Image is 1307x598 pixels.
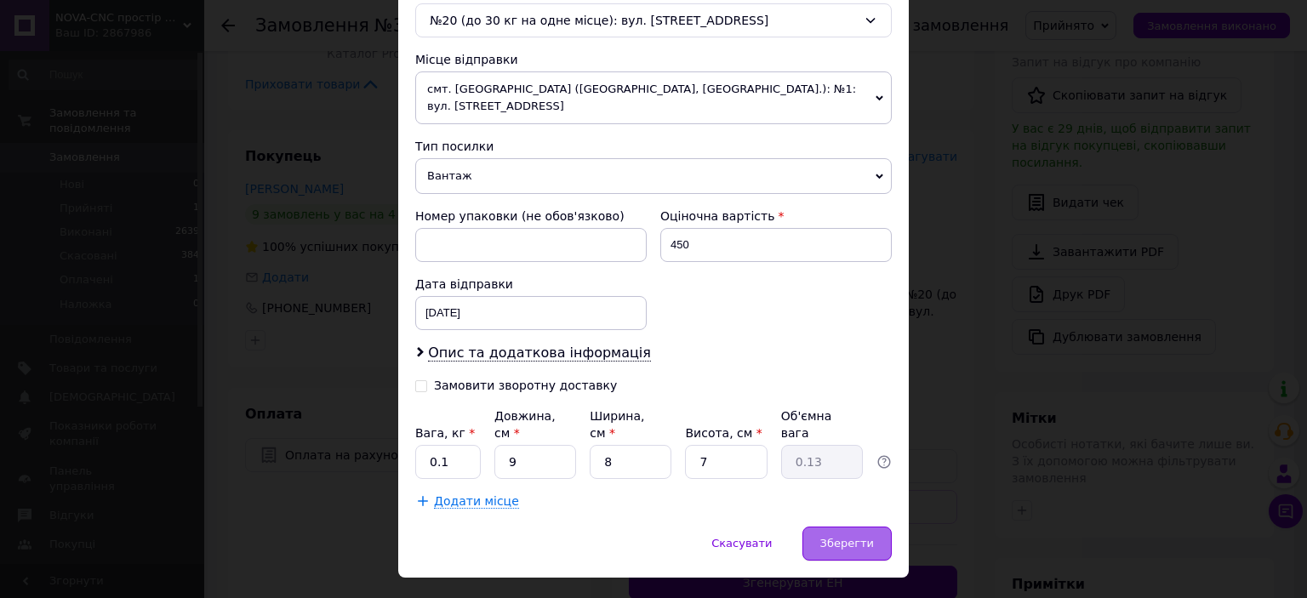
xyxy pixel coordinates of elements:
label: Висота, см [685,426,762,440]
span: Скасувати [711,537,772,550]
span: Вантаж [415,158,892,194]
span: Зберегти [820,537,874,550]
span: Тип посилки [415,140,494,153]
div: №20 (до 30 кг на одне місце): вул. [STREET_ADDRESS] [415,3,892,37]
div: Замовити зворотну доставку [434,379,617,393]
label: Ширина, см [590,409,644,440]
span: смт. [GEOGRAPHIC_DATA] ([GEOGRAPHIC_DATA], [GEOGRAPHIC_DATA].): №1: вул. [STREET_ADDRESS] [415,71,892,124]
span: Опис та додаткова інформація [428,345,651,362]
label: Довжина, см [494,409,556,440]
label: Вага, кг [415,426,475,440]
div: Дата відправки [415,276,647,293]
div: Об'ємна вага [781,407,863,441]
div: Номер упаковки (не обов'язково) [415,208,647,225]
div: Оціночна вартість [660,208,892,225]
span: Місце відправки [415,53,518,66]
span: Додати місце [434,494,519,509]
